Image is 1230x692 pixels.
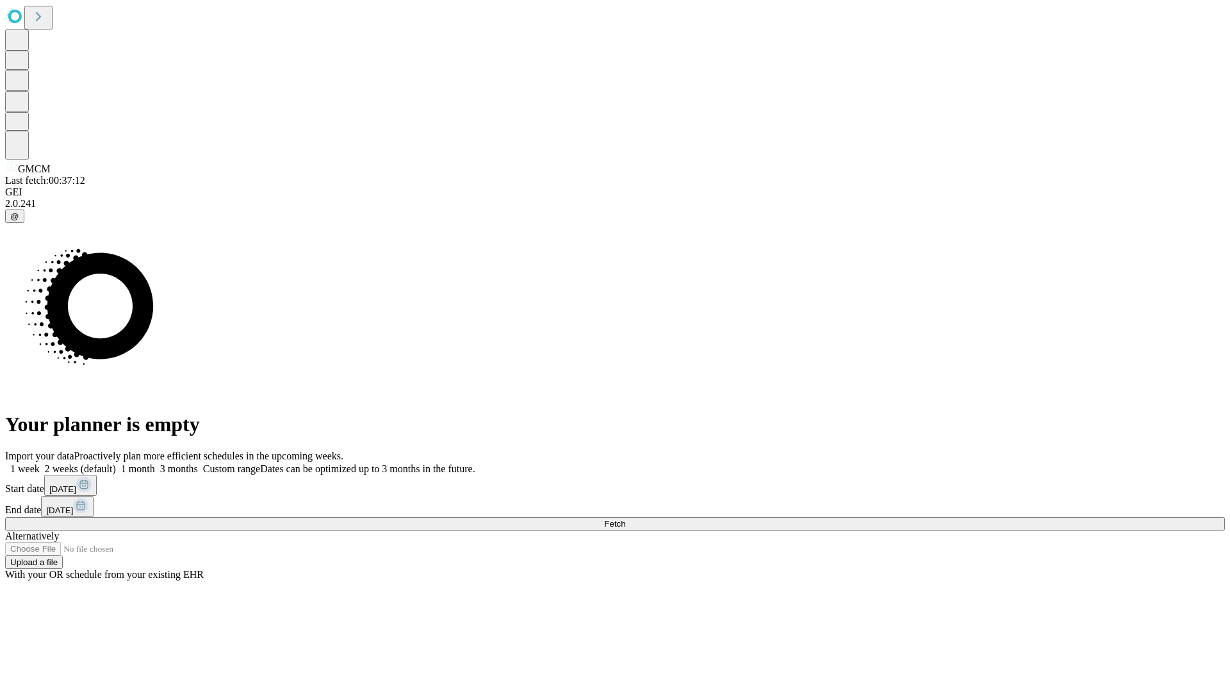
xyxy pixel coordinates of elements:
[121,463,155,474] span: 1 month
[260,463,475,474] span: Dates can be optimized up to 3 months in the future.
[5,569,204,580] span: With your OR schedule from your existing EHR
[5,450,74,461] span: Import your data
[5,556,63,569] button: Upload a file
[49,484,76,494] span: [DATE]
[604,519,625,529] span: Fetch
[46,506,73,515] span: [DATE]
[74,450,343,461] span: Proactively plan more efficient schedules in the upcoming weeks.
[10,211,19,221] span: @
[5,531,59,541] span: Alternatively
[5,186,1225,198] div: GEI
[203,463,260,474] span: Custom range
[44,475,97,496] button: [DATE]
[5,517,1225,531] button: Fetch
[5,413,1225,436] h1: Your planner is empty
[5,210,24,223] button: @
[45,463,116,474] span: 2 weeks (default)
[10,463,40,474] span: 1 week
[5,496,1225,517] div: End date
[41,496,94,517] button: [DATE]
[18,163,51,174] span: GMCM
[5,475,1225,496] div: Start date
[5,175,85,186] span: Last fetch: 00:37:12
[160,463,198,474] span: 3 months
[5,198,1225,210] div: 2.0.241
